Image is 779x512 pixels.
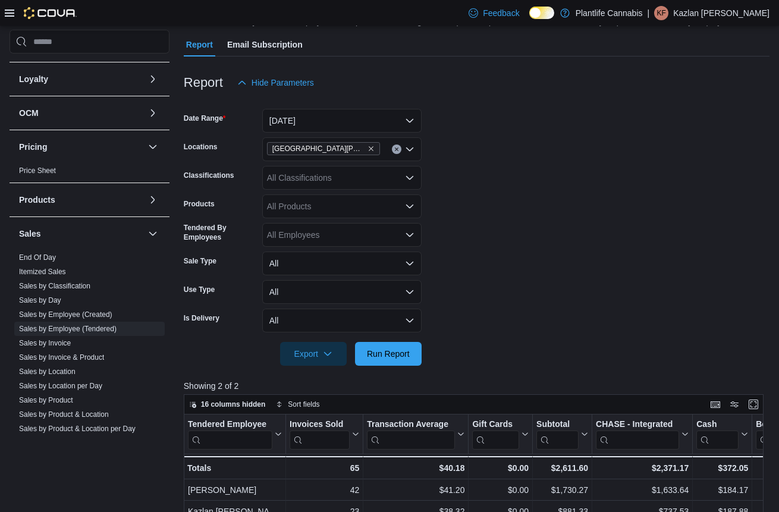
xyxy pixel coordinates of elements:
button: Sales [146,227,160,241]
img: Cova [24,7,77,19]
div: Cash [696,419,739,431]
a: Sales by Employee (Tendered) [19,325,117,333]
a: Sales by Product [19,396,73,404]
div: [PERSON_NAME] [188,483,282,497]
button: Products [19,194,143,206]
button: Loyalty [146,72,160,86]
label: Use Type [184,285,215,294]
button: Keyboard shortcuts [708,397,723,412]
label: Products [184,199,215,209]
div: 42 [290,483,359,497]
button: Sort fields [271,397,324,412]
div: Invoices Sold [290,419,350,450]
span: Sales by Invoice [19,338,71,348]
span: KF [657,6,665,20]
a: Sales by Day [19,296,61,304]
a: Sales by Classification [19,282,90,290]
div: $0.00 [472,483,529,497]
button: Sales [19,228,143,240]
button: Tendered Employee [188,419,282,450]
label: Tendered By Employees [184,223,257,242]
div: CHASE - Integrated [596,419,679,431]
h3: Report [184,76,223,90]
span: Sales by Invoice & Product [19,353,104,362]
div: $0.00 [472,461,529,475]
div: Invoices Sold [290,419,350,431]
span: Itemized Sales [19,267,66,277]
span: Sales by Classification [19,281,90,291]
div: Pricing [10,164,169,183]
a: Itemized Sales [19,268,66,276]
button: Loyalty [19,73,143,85]
button: [DATE] [262,109,422,133]
button: Remove St. Albert - Erin Ridge from selection in this group [367,145,375,152]
button: Subtotal [536,419,588,450]
div: $1,730.27 [536,483,588,497]
span: Run Report [367,348,410,360]
span: Export [287,342,340,366]
h3: Loyalty [19,73,48,85]
a: Sales by Location [19,367,76,376]
button: Products [146,193,160,207]
span: 16 columns hidden [201,400,266,409]
button: All [262,252,422,275]
span: [GEOGRAPHIC_DATA][PERSON_NAME] [272,143,365,155]
button: OCM [19,107,143,119]
button: CHASE - Integrated [596,419,689,450]
span: Feedback [483,7,519,19]
span: Sort fields [288,400,319,409]
button: Cash [696,419,748,450]
a: Sales by Location per Day [19,382,102,390]
a: End Of Day [19,253,56,262]
span: Hide Parameters [252,77,314,89]
a: Feedback [464,1,524,25]
label: Sale Type [184,256,216,266]
a: Sales by Product & Location per Day [19,425,136,433]
div: Transaction Average [367,419,455,431]
label: Is Delivery [184,313,219,323]
button: Pricing [146,140,160,154]
div: $184.17 [696,483,748,497]
a: Price Sheet [19,167,56,175]
h3: Pricing [19,141,47,153]
div: CHASE - Integrated [596,419,679,450]
input: Dark Mode [529,7,554,19]
div: Kazlan Foisy-Lentz [654,6,668,20]
button: Display options [727,397,742,412]
div: $1,633.64 [596,483,689,497]
button: Pricing [19,141,143,153]
button: All [262,280,422,304]
button: Open list of options [405,145,414,154]
button: Open list of options [405,230,414,240]
button: Run Report [355,342,422,366]
h3: OCM [19,107,39,119]
a: Sales by Employee (Created) [19,310,112,319]
button: Open list of options [405,202,414,211]
button: All [262,309,422,332]
button: Export [280,342,347,366]
span: Sales by Product [19,395,73,405]
span: Report [186,33,213,56]
button: Transaction Average [367,419,464,450]
div: Cash [696,419,739,450]
h3: Products [19,194,55,206]
div: $2,371.17 [596,461,689,475]
button: Clear input [392,145,401,154]
span: St. Albert - Erin Ridge [267,142,380,155]
p: | [648,6,650,20]
div: Gift Card Sales [472,419,519,450]
a: Sales by Product & Location [19,410,109,419]
div: Tendered Employee [188,419,272,431]
button: Gift Cards [472,419,529,450]
div: Totals [187,461,282,475]
span: Dark Mode [529,19,530,20]
button: Invoices Sold [290,419,359,450]
div: Subtotal [536,419,579,431]
div: Subtotal [536,419,579,450]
